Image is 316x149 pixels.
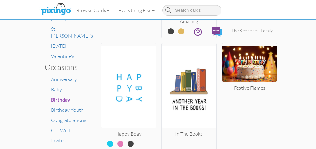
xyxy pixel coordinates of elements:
input: Search cards [162,5,221,16]
a: [DATE] [51,43,66,49]
a: Get Well [51,127,70,133]
a: Valentine's [51,53,74,59]
div: In The Books [162,130,217,138]
a: Browse Cards [72,2,114,18]
img: 20250417-224429-2ae33c2f4778-250.jpg [162,46,217,128]
img: pixingo logo [39,2,72,17]
h3: Occasions [45,63,90,71]
span: The Keohohou Family [231,28,273,33]
a: Everything Else [114,2,159,18]
img: comments.svg [212,27,222,37]
a: Baby [51,86,62,93]
div: Happy Bday [101,130,156,138]
img: 20250114-203939-6eae68748b60-250.png [222,46,277,82]
a: Anniversary [51,76,77,82]
a: Invites [51,137,66,143]
a: The Keohohou Family [227,23,277,38]
img: 20250213-214923-303ab02ccab5-250.jpg [101,46,156,128]
div: Festive Flames [222,84,277,92]
a: Congratulations [51,117,86,123]
a: Birthday [51,97,70,103]
a: Birthday Youth [51,107,84,113]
